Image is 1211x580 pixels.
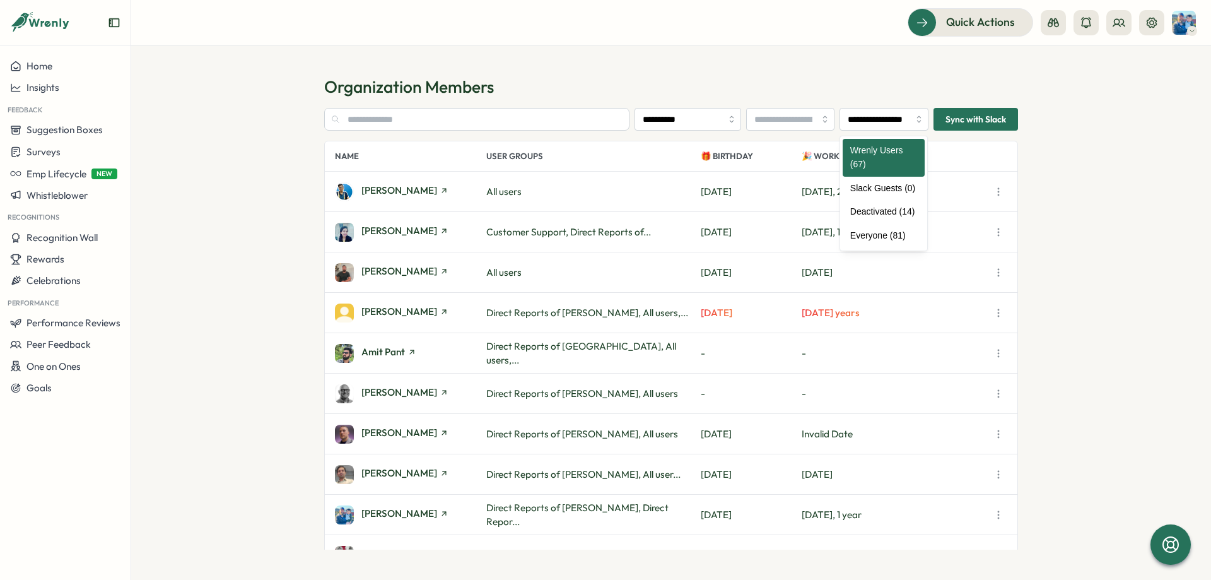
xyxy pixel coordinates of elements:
[361,266,437,276] span: [PERSON_NAME]
[335,506,486,524] a: Benjamin[PERSON_NAME]
[335,546,486,565] a: Bjorn Halvorson[PERSON_NAME]
[335,465,354,484] img: Avneesh Kumar
[335,263,486,282] a: Alex Erricker[PERSON_NAME]
[843,177,925,201] div: Slack Guests (0)
[91,169,117,179] span: NEW
[361,307,437,316] span: [PERSON_NAME]
[361,186,437,195] span: [PERSON_NAME]
[843,200,925,224] div: Deactivated (14)
[335,425,354,444] img: Austin Heaton
[335,546,354,565] img: Bjorn Halvorson
[26,338,91,350] span: Peer Feedback
[335,141,486,171] p: Name
[486,186,522,198] span: All users
[486,141,701,171] p: User Groups
[701,427,802,441] p: [DATE]
[701,266,802,280] p: [DATE]
[361,388,437,397] span: [PERSON_NAME]
[486,340,676,366] span: Direct Reports of [GEOGRAPHIC_DATA], All users,...
[802,427,990,441] p: Invalid Date
[335,182,354,201] img: Abhiraj Sahu
[946,14,1015,30] span: Quick Actions
[26,81,59,93] span: Insights
[26,317,120,329] span: Performance Reviews
[335,384,486,403] a: Andrew Maurer[PERSON_NAME]
[802,185,990,199] p: [DATE], 2 years
[26,382,52,394] span: Goals
[26,189,88,201] span: Whistleblower
[486,307,688,319] span: Direct Reports of [PERSON_NAME], All users,...
[26,253,64,265] span: Rewards
[335,263,354,282] img: Alex Erricker
[26,124,103,136] span: Suggestion Boxes
[361,468,437,478] span: [PERSON_NAME]
[26,146,61,158] span: Surveys
[486,468,681,480] span: Direct Reports of [PERSON_NAME], All user...
[933,108,1018,131] button: Sync with Slack
[486,226,651,238] span: Customer Support, Direct Reports of...
[26,275,81,287] span: Celebrations
[701,468,802,482] p: [DATE]
[335,304,486,323] a: Alisson[PERSON_NAME]
[324,76,1018,98] h1: Organization Members
[335,425,486,444] a: Austin Heaton[PERSON_NAME]
[26,60,52,72] span: Home
[701,141,802,171] p: 🎁 Birthday
[701,185,802,199] p: [DATE]
[701,387,802,401] p: -
[802,225,990,239] p: [DATE], 1 year
[843,224,925,248] div: Everyone (81)
[26,168,86,180] span: Emp Lifecycle
[802,141,990,171] p: 🎉 Work Anniversary
[361,347,405,357] span: Amit Pant
[26,232,98,244] span: Recognition Wall
[335,223,354,242] img: Akansha Singh
[701,548,802,562] p: [DATE]
[335,344,354,363] img: Amit Pant
[335,384,354,403] img: Andrew Maurer
[335,304,354,323] img: Alisson
[108,16,120,29] button: Expand sidebar
[802,548,990,562] p: [DATE], 1 year
[335,465,486,484] a: Avneesh Kumar[PERSON_NAME]
[486,549,695,561] span: Direct Reports of [PERSON_NAME], Direct Rep...
[486,388,678,399] span: Direct Reports of [PERSON_NAME], All users
[802,346,990,360] p: -
[843,139,925,176] div: Wrenly Users (67)
[802,468,990,482] p: [DATE]
[945,109,1006,130] span: Sync with Slack
[361,226,437,235] span: [PERSON_NAME]
[802,266,990,280] p: [DATE]
[335,506,354,524] img: Benjamin
[802,508,990,522] p: [DATE], 1 year
[701,225,802,239] p: [DATE]
[335,223,486,242] a: Akansha Singh[PERSON_NAME]
[486,502,669,528] span: Direct Reports of [PERSON_NAME], Direct Repor...
[361,550,437,559] span: [PERSON_NAME]
[486,428,678,440] span: Direct Reports of [PERSON_NAME], All users
[26,360,81,372] span: One on Ones
[361,509,437,518] span: [PERSON_NAME]
[701,508,802,522] p: [DATE]
[701,306,802,320] p: [DATE]
[701,346,802,360] p: -
[335,344,486,363] a: Amit PantAmit Pant
[802,306,990,320] p: [DATE] years
[361,428,437,437] span: [PERSON_NAME]
[486,266,522,278] span: All users
[335,182,486,201] a: Abhiraj Sahu[PERSON_NAME]
[908,8,1033,36] button: Quick Actions
[1172,11,1196,35] img: Benjamin
[802,387,990,401] p: -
